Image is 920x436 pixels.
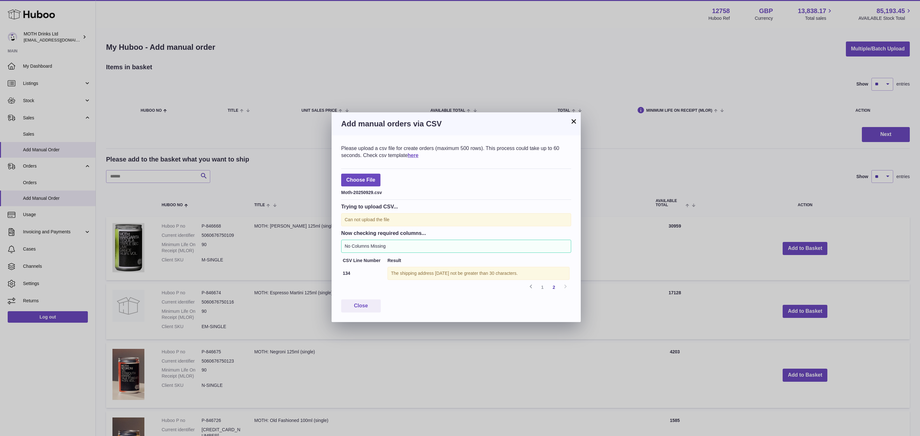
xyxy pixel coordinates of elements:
[570,117,578,125] button: ×
[341,174,380,187] span: Choose File
[341,203,571,210] h3: Trying to upload CSV...
[341,213,571,226] div: Can not upload the file
[354,303,368,308] span: Close
[341,299,381,312] button: Close
[341,229,571,237] h3: Now checking required columns...
[343,271,350,276] strong: 134
[341,119,571,129] h3: Add manual orders via CSV
[341,256,386,265] th: CSV Line Number
[387,267,570,280] div: The shipping address [DATE] not be greater than 30 characters.
[408,153,418,158] a: here
[341,240,571,253] div: No Columns Missing
[386,256,571,265] th: Result
[341,145,571,159] div: Please upload a csv file for create orders (maximum 500 rows). This process could take up to 60 s...
[548,282,560,293] a: 2
[537,282,548,293] a: 1
[341,188,571,196] div: Moth-20250929.csv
